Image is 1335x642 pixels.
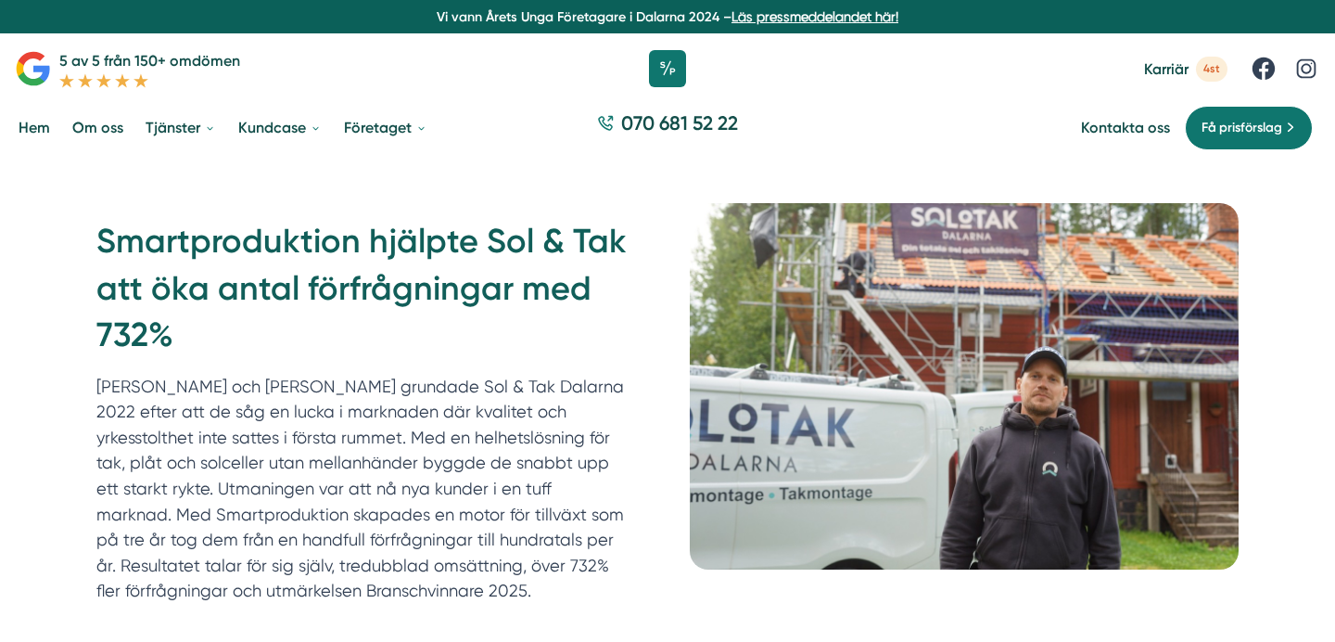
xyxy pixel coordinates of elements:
a: Läs pressmeddelandet här! [731,9,898,24]
h1: Smartproduktion hjälpte Sol & Tak att öka antal förfrågningar med 732% [96,218,645,373]
p: Vi vann Årets Unga Företagare i Dalarna 2024 – [7,7,1328,26]
img: Bild till Smartproduktion hjälpte Sol & Tak att öka antal förfrågningar med 732% [690,203,1239,570]
span: 4st [1196,57,1227,82]
span: Få prisförslag [1201,118,1282,138]
span: 070 681 52 22 [621,109,738,136]
p: [PERSON_NAME] och [PERSON_NAME] grundade Sol & Tak Dalarna 2022 efter att de såg en lucka i markn... [96,374,630,604]
a: Företaget [340,104,431,151]
p: 5 av 5 från 150+ omdömen [59,49,240,72]
a: Om oss [69,104,127,151]
span: Karriär [1144,60,1189,78]
a: Hem [15,104,54,151]
a: 070 681 52 22 [590,109,745,146]
a: Kontakta oss [1081,119,1170,136]
a: Få prisförslag [1185,106,1313,150]
a: Tjänster [142,104,220,151]
a: Karriär 4st [1144,57,1227,82]
a: Kundcase [235,104,325,151]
